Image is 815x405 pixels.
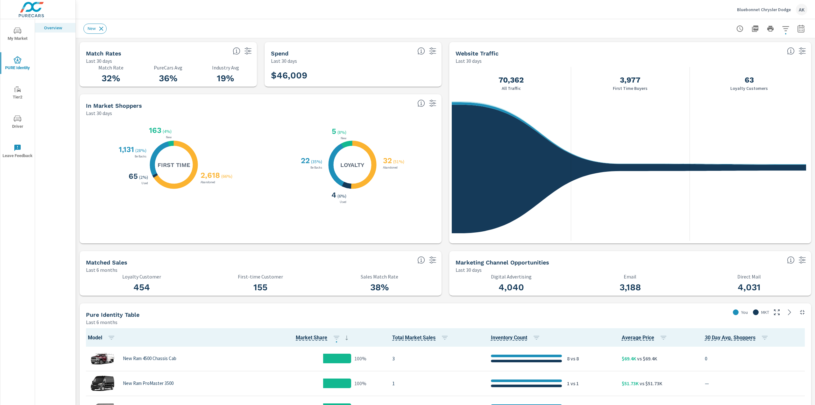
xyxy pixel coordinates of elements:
span: Inventory Count [491,334,543,342]
p: Abandoned [199,181,216,184]
span: Matched shoppers that can be exported to each channel type. This is targetable traffic. [787,256,795,264]
p: ( 8% ) [337,129,348,135]
p: vs $69.4K [636,355,657,362]
h3: 65 [127,172,138,181]
h3: 1,131 [117,145,134,154]
p: Used [338,200,348,204]
p: Last 30 days [86,109,112,117]
p: Be Backs [309,166,323,169]
p: You [741,309,748,315]
p: Last 6 months [86,318,117,326]
span: Loyalty: Matched has purchased from the dealership before and has exhibited a preference through ... [417,99,425,107]
p: — [705,380,804,387]
span: Loyalty: Matches that have purchased from the dealership before and purchased within the timefram... [417,256,425,264]
p: Last 30 days [456,57,482,65]
span: Model [88,334,118,342]
p: New Ram ProMaster 3500 [123,380,174,386]
p: Overview [44,25,70,31]
span: Total PureCars DigAdSpend. Data sourced directly from the Ad Platforms. Non-Purecars DigAd client... [417,47,425,55]
h5: Marketing Channel Opportunities [456,259,549,266]
p: Used [140,182,149,185]
span: 30 Day Avg. Shoppers [705,334,771,342]
h5: Match Rates [86,50,121,57]
a: See more details in report [784,307,795,317]
p: 100% [354,380,366,387]
h3: 454 [86,282,197,293]
p: Abandoned [382,166,399,169]
h3: 36% [143,73,193,84]
p: Last 30 days [271,57,297,65]
p: ( 4% ) [163,128,173,134]
h3: 38% [324,282,435,293]
span: Total sales for that model within the set market. [392,334,436,342]
h3: 22 [300,156,310,165]
p: Match Rate [86,65,136,70]
span: Match rate: % of Identifiable Traffic. Pure Identity avg: Avg match rate of all PURE Identity cus... [233,47,240,55]
span: Market Share [296,334,351,342]
p: ( 28% ) [135,148,148,153]
span: New [84,26,100,31]
p: Last 6 months [86,266,117,274]
p: ( 2% ) [139,174,149,180]
p: vs 8 [570,355,579,362]
h5: Website Traffic [456,50,499,57]
span: Model sales / Total Market Sales. [Market = within dealer PMA (or 60 miles if no PMA is defined) ... [296,334,327,342]
h5: First Time [158,161,190,169]
p: 0 [705,355,804,362]
p: First-time Customer [205,274,316,279]
span: Tier2 [2,85,33,101]
h3: 2,618 [199,171,220,180]
p: Digital Advertising [456,274,567,279]
button: Make Fullscreen [772,307,782,317]
span: All traffic is the data we start with. It’s unique personas over a 30-day period. We don’t consid... [787,47,795,55]
p: Last 30 days [86,57,112,65]
h3: 32% [86,73,136,84]
h3: 19% [201,73,250,84]
button: Select Date Range [795,22,807,35]
p: PureCars Avg [143,65,193,70]
p: ( 6% ) [337,193,348,199]
span: Average Internet price per model across the market vs dealership. [622,334,654,342]
p: 1 [567,380,570,387]
h5: In Market Shoppers [86,102,142,109]
button: Apply Filters [779,22,792,35]
h5: Pure Identity Table [86,311,139,318]
span: PURE Identity [2,56,33,72]
button: Minimize Widget [797,307,807,317]
div: Overview [35,23,75,33]
p: New [165,136,173,139]
div: AK [796,4,807,15]
span: Driver [2,115,33,130]
h5: Loyalty [340,161,364,169]
span: Count of Unique Inventory from websites within the market. [491,334,527,342]
p: 100% [354,355,366,362]
h3: 155 [205,282,316,293]
p: Last 30 days [456,266,482,274]
p: 3 [392,355,480,362]
h3: $46,009 [271,70,307,81]
h3: 4,031 [693,282,805,293]
p: Direct Mail [693,274,805,279]
p: 8 [567,355,570,362]
button: Print Report [764,22,777,35]
span: PURE Identity shoppers interested in that specific model. [705,334,755,342]
span: My Market [2,27,33,42]
h3: 3,188 [575,282,686,293]
p: New [339,137,348,140]
p: ( 35% ) [311,159,323,164]
span: Total Market Sales [392,334,451,342]
p: 1 [392,380,480,387]
h5: Matched Sales [86,259,127,266]
p: New Ram 4500 Chassis Cab [123,356,176,361]
p: Email [575,274,686,279]
p: ( 51% ) [393,159,406,164]
h3: 4 [330,191,336,199]
p: vs $51.73K [639,380,662,387]
span: Average Price [622,334,670,342]
p: Loyalty Customer [86,274,197,279]
img: glamour [90,349,115,368]
p: Be Backs [133,155,148,158]
p: MKT [761,309,769,315]
p: $69.4K [622,355,636,362]
p: vs 1 [570,380,579,387]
